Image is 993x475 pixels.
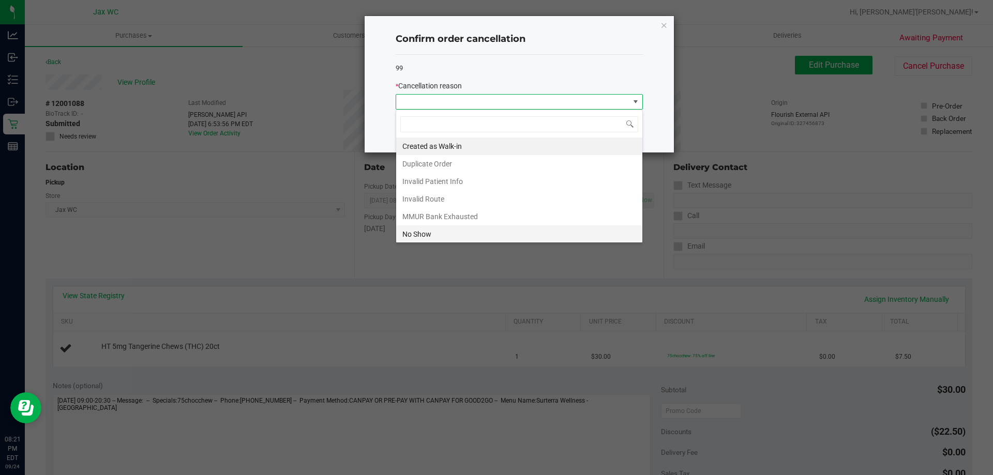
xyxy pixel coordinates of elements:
iframe: Resource center [10,392,41,423]
li: No Show [396,225,642,243]
span: Cancellation reason [398,82,462,90]
li: Created as Walk-in [396,137,642,155]
li: Duplicate Order [396,155,642,173]
li: Invalid Patient Info [396,173,642,190]
span: 99 [396,64,403,72]
button: Close [660,19,668,31]
li: Invalid Route [396,190,642,208]
li: MMUR Bank Exhausted [396,208,642,225]
h4: Confirm order cancellation [396,33,643,46]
